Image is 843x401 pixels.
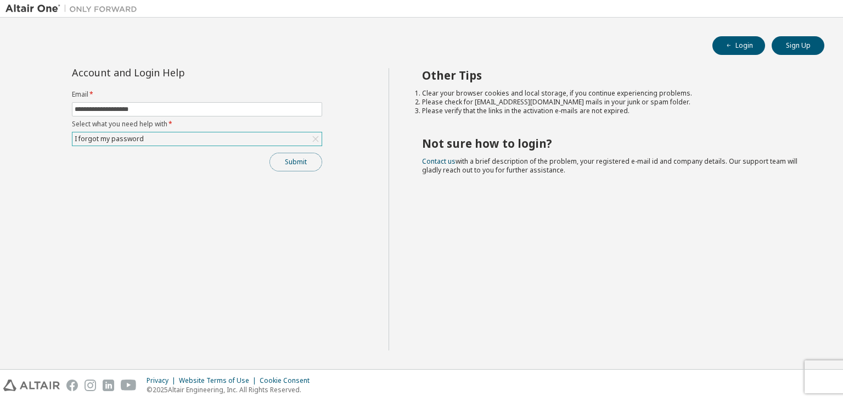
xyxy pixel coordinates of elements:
div: Privacy [147,376,179,385]
img: Altair One [5,3,143,14]
li: Please check for [EMAIL_ADDRESS][DOMAIN_NAME] mails in your junk or spam folder. [422,98,805,107]
img: altair_logo.svg [3,380,60,391]
img: facebook.svg [66,380,78,391]
img: linkedin.svg [103,380,114,391]
li: Please verify that the links in the activation e-mails are not expired. [422,107,805,115]
div: Website Terms of Use [179,376,260,385]
button: Submit [269,153,322,171]
div: I forgot my password [72,132,322,146]
img: instagram.svg [85,380,96,391]
h2: Other Tips [422,68,805,82]
img: youtube.svg [121,380,137,391]
button: Login [712,36,765,55]
a: Contact us [422,157,456,166]
div: Cookie Consent [260,376,316,385]
div: I forgot my password [73,133,145,145]
label: Select what you need help with [72,120,322,129]
button: Sign Up [772,36,824,55]
li: Clear your browser cookies and local storage, if you continue experiencing problems. [422,89,805,98]
label: Email [72,90,322,99]
p: © 2025 Altair Engineering, Inc. All Rights Reserved. [147,385,316,394]
span: with a brief description of the problem, your registered e-mail id and company details. Our suppo... [422,157,797,175]
div: Account and Login Help [72,68,272,77]
h2: Not sure how to login? [422,136,805,151]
